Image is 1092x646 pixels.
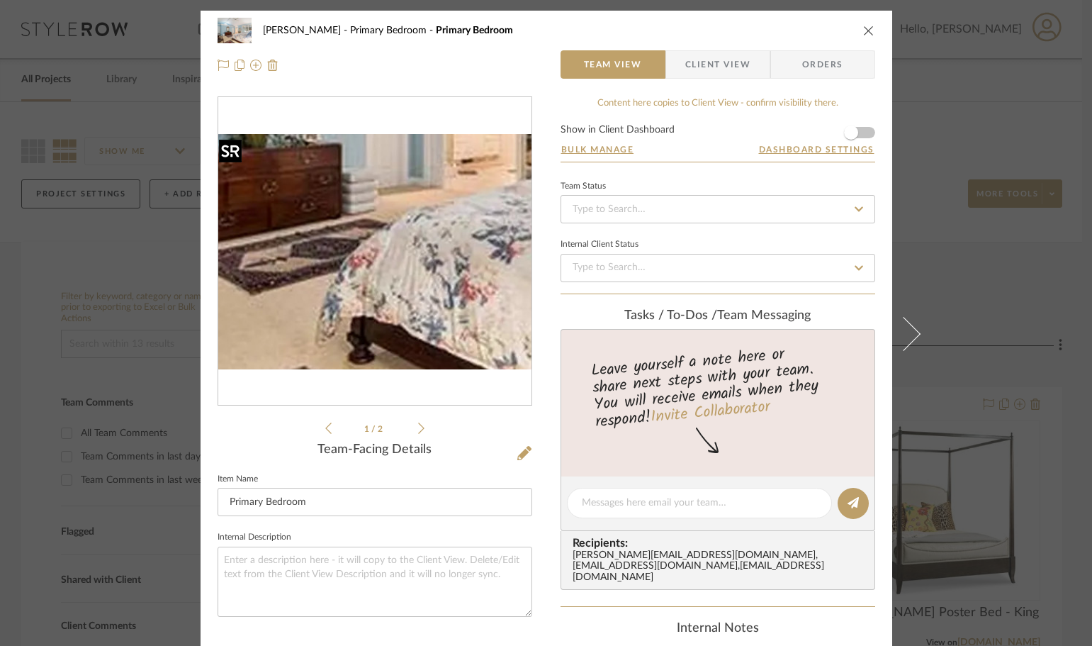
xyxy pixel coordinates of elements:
[649,395,770,430] a: Invite Collaborator
[218,534,291,541] label: Internal Description
[561,195,875,223] input: Type to Search…
[218,488,532,516] input: Enter Item Name
[218,476,258,483] label: Item Name
[573,537,869,550] span: Recipients:
[561,254,875,282] input: Type to Search…
[263,26,350,35] span: [PERSON_NAME]
[787,50,859,79] span: Orders
[218,16,252,45] img: 7ef639db-1e8e-4e41-81ff-c2be8f9de5c9_48x40.jpg
[218,134,531,369] div: 0
[573,550,869,584] div: [PERSON_NAME][EMAIL_ADDRESS][DOMAIN_NAME] , [EMAIL_ADDRESS][DOMAIN_NAME] , [EMAIL_ADDRESS][DOMAIN...
[558,339,877,434] div: Leave yourself a note here or share next steps with your team. You will receive emails when they ...
[218,442,532,458] div: Team-Facing Details
[561,143,635,156] button: Bulk Manage
[436,26,513,35] span: Primary Bedroom
[561,241,638,248] div: Internal Client Status
[378,425,385,433] span: 2
[350,26,436,35] span: Primary Bedroom
[267,60,278,71] img: Remove from project
[561,621,875,637] div: Internal Notes
[685,50,750,79] span: Client View
[584,50,642,79] span: Team View
[364,425,371,433] span: 1
[758,143,875,156] button: Dashboard Settings
[218,134,531,369] img: 7ef639db-1e8e-4e41-81ff-c2be8f9de5c9_436x436.jpg
[561,183,606,190] div: Team Status
[624,309,717,322] span: Tasks / To-Dos /
[561,308,875,324] div: team Messaging
[371,425,378,433] span: /
[862,24,875,37] button: close
[561,96,875,111] div: Content here copies to Client View - confirm visibility there.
